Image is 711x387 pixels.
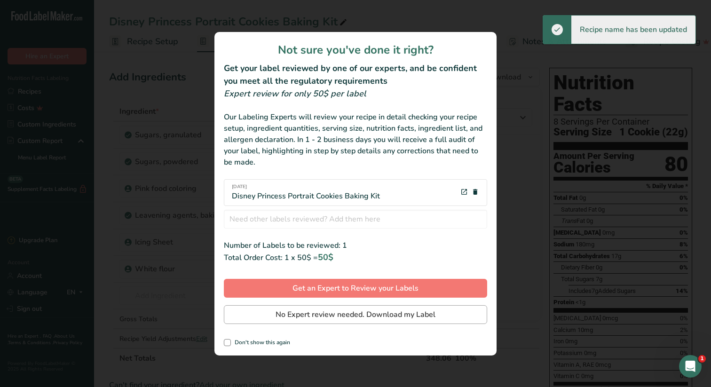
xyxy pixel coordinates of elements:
[224,305,487,324] button: No Expert review needed. Download my Label
[571,16,695,44] div: Recipe name has been updated
[292,283,419,294] span: Get an Expert to Review your Labels
[224,251,487,264] div: Total Order Cost: 1 x 50$ =
[232,183,380,202] div: Disney Princess Portrait Cookies Baking Kit
[679,355,702,378] iframe: Intercom live chat
[698,355,706,363] span: 1
[224,111,487,168] div: Our Labeling Experts will review your recipe in detail checking your recipe setup, ingredient qua...
[318,252,333,263] span: 50$
[224,62,487,87] h2: Get your label reviewed by one of our experts, and be confident you meet all the regulatory requi...
[224,87,487,100] div: Expert review for only 50$ per label
[224,210,487,229] input: Need other labels reviewed? Add them here
[224,240,487,251] div: Number of Labels to be reviewed: 1
[231,339,290,346] span: Don't show this again
[276,309,435,320] span: No Expert review needed. Download my Label
[232,183,380,190] span: [DATE]
[224,41,487,58] h1: Not sure you've done it right?
[224,279,487,298] button: Get an Expert to Review your Labels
